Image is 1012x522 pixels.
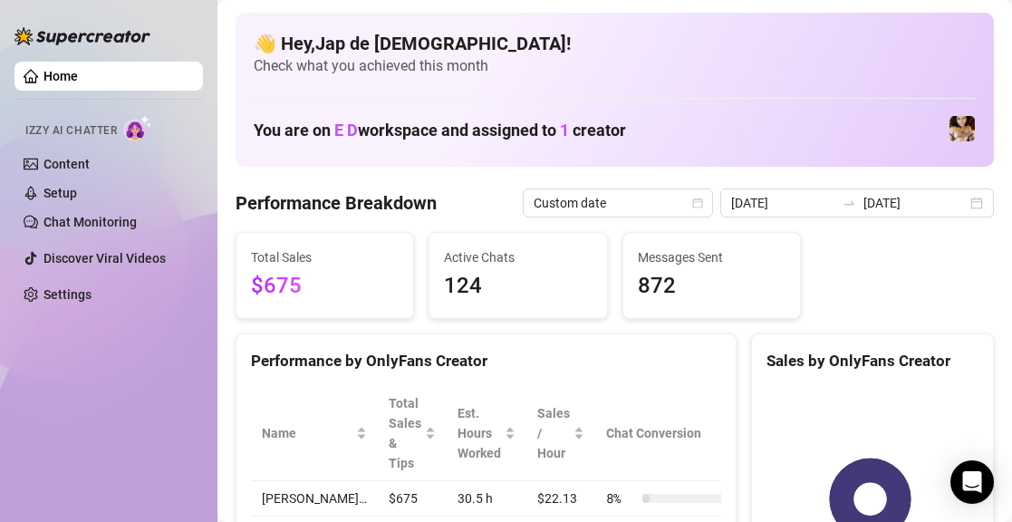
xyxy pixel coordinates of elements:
span: 8 % [606,488,635,508]
div: Performance by OnlyFans Creator [251,349,721,373]
th: Chat Conversion [595,386,748,481]
img: AI Chatter [124,115,152,141]
a: Settings [43,287,92,302]
span: Total Sales [251,247,399,267]
span: Check what you achieved this month [254,56,976,76]
a: Content [43,157,90,171]
img: logo-BBDzfeDw.svg [14,27,150,45]
span: Active Chats [444,247,592,267]
h4: Performance Breakdown [236,190,437,216]
span: Total Sales & Tips [389,393,421,473]
span: Custom date [534,189,702,217]
span: Messages Sent [638,247,786,267]
span: swap-right [842,196,856,210]
span: 1 [560,121,569,140]
td: $675 [378,481,447,517]
div: Open Intercom Messenger [950,460,994,504]
a: Home [43,69,78,83]
span: Sales / Hour [537,403,570,463]
td: $22.13 [526,481,595,517]
span: 124 [444,269,592,304]
span: E D [334,121,358,140]
th: Name [251,386,378,481]
span: Izzy AI Chatter [25,122,117,140]
span: $675 [251,269,399,304]
h1: You are on workspace and assigned to creator [254,121,626,140]
div: Est. Hours Worked [458,403,501,463]
input: Start date [731,193,834,213]
td: 30.5 h [447,481,526,517]
th: Total Sales & Tips [378,386,447,481]
span: Chat Conversion [606,423,723,443]
span: 872 [638,269,786,304]
input: End date [863,193,967,213]
span: to [842,196,856,210]
div: Sales by OnlyFans Creator [766,349,978,373]
a: Chat Monitoring [43,215,137,229]
a: Discover Viral Videos [43,251,166,266]
span: Name [262,423,352,443]
h4: 👋 Hey, Jap de [DEMOGRAPHIC_DATA] ! [254,31,976,56]
th: Sales / Hour [526,386,595,481]
img: vixie [949,116,975,141]
td: [PERSON_NAME]… [251,481,378,517]
span: calendar [692,198,703,208]
a: Setup [43,186,77,200]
